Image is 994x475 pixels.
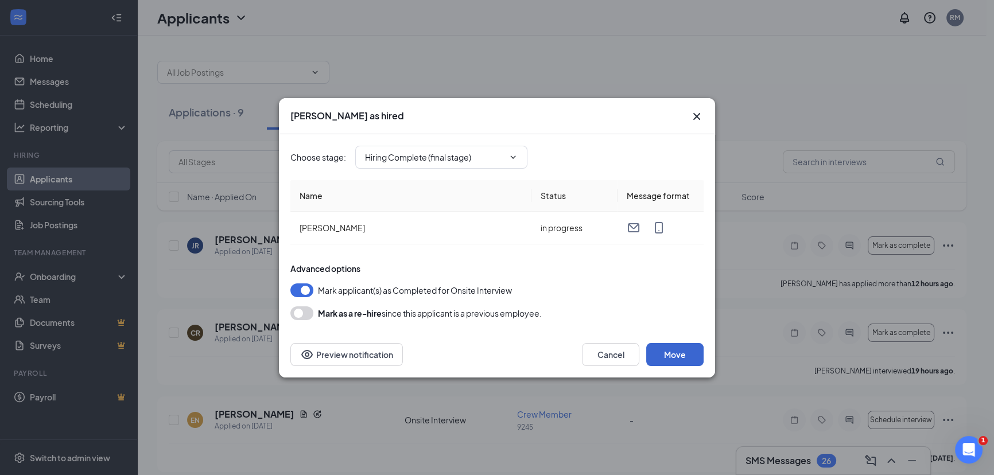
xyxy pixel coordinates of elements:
[627,221,640,235] svg: Email
[290,263,704,274] div: Advanced options
[318,308,382,318] b: Mark as a re-hire
[652,221,666,235] svg: MobileSms
[690,110,704,123] svg: Cross
[290,110,404,122] h3: [PERSON_NAME] as hired
[531,212,618,244] td: in progress
[290,180,531,212] th: Name
[300,223,365,233] span: [PERSON_NAME]
[290,151,346,163] span: Choose stage :
[955,436,983,464] iframe: Intercom live chat
[318,306,542,320] div: since this applicant is a previous employee.
[690,110,704,123] button: Close
[979,436,988,445] span: 1
[646,343,704,366] button: Move
[318,283,512,297] span: Mark applicant(s) as Completed for Onsite Interview
[508,153,518,162] svg: ChevronDown
[300,348,314,361] svg: Eye
[582,343,639,366] button: Cancel
[618,180,704,212] th: Message format
[531,180,618,212] th: Status
[290,343,403,366] button: Preview notificationEye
